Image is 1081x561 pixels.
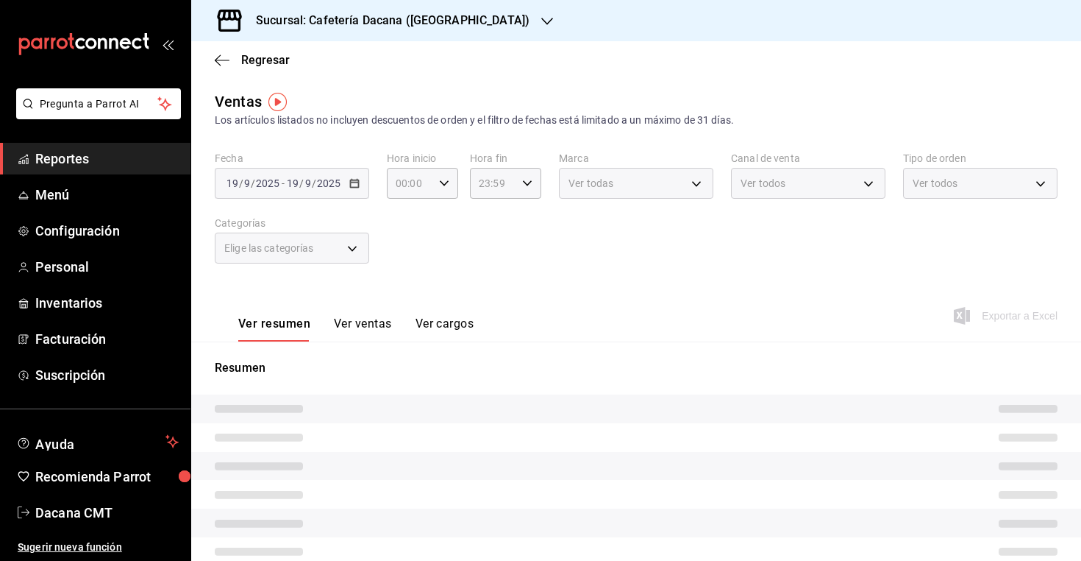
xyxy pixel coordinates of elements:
div: navigation tabs [238,317,474,342]
label: Hora inicio [387,153,458,163]
span: Facturación [35,329,179,349]
label: Tipo de orden [903,153,1057,163]
label: Marca [559,153,713,163]
h3: Sucursal: Cafetería Dacana ([GEOGRAPHIC_DATA]) [244,12,529,29]
input: ---- [316,177,341,189]
span: / [251,177,255,189]
button: Pregunta a Parrot AI [16,88,181,119]
span: Suscripción [35,365,179,385]
input: -- [286,177,299,189]
span: Pregunta a Parrot AI [40,96,158,112]
label: Hora fin [470,153,541,163]
button: Ver resumen [238,317,310,342]
label: Categorías [215,218,369,228]
label: Fecha [215,153,369,163]
span: Ver todas [568,176,613,191]
span: Elige las categorías [224,241,314,255]
button: Regresar [215,53,290,67]
span: Ayuda [35,433,160,451]
span: Reportes [35,149,179,169]
span: Regresar [241,53,290,67]
div: Ventas [215,91,262,113]
span: / [299,177,304,189]
label: Canal de venta [731,153,885,163]
a: Pregunta a Parrot AI [10,107,181,122]
div: Los artículos listados no incluyen descuentos de orden y el filtro de fechas está limitado a un m... [215,113,1057,128]
span: Ver todos [741,176,785,191]
button: Ver ventas [334,317,392,342]
span: Sugerir nueva función [18,540,179,555]
input: ---- [255,177,280,189]
button: open_drawer_menu [162,38,174,50]
button: Ver cargos [415,317,474,342]
span: / [239,177,243,189]
span: Personal [35,257,179,277]
span: Configuración [35,221,179,241]
p: Resumen [215,359,1057,377]
span: Inventarios [35,293,179,313]
span: Menú [35,185,179,205]
input: -- [304,177,312,189]
span: Ver todos [913,176,957,191]
input: -- [226,177,239,189]
input: -- [243,177,251,189]
span: Recomienda Parrot [35,467,179,487]
span: / [312,177,316,189]
img: Tooltip marker [268,93,287,111]
span: - [282,177,285,189]
span: Dacana CMT [35,503,179,523]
